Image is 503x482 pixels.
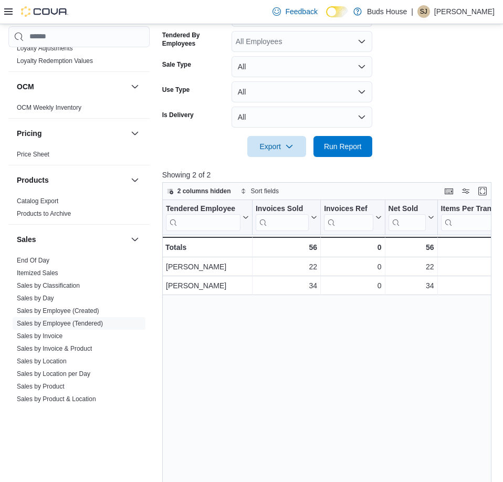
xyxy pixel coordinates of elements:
span: Sales by Invoice & Product [17,344,92,353]
a: Loyalty Redemption Values [17,57,93,65]
a: Sales by Invoice [17,332,62,340]
span: OCM Weekly Inventory [17,103,81,112]
p: | [411,5,413,18]
div: Tendered Employee [166,204,240,230]
div: Loyalty [8,42,150,71]
button: Enter fullscreen [476,185,489,197]
span: 2 columns hidden [177,187,231,195]
span: Sales by Product [17,382,65,391]
span: Price Sheet [17,150,49,159]
button: Invoices Sold [256,204,317,230]
a: Sales by Location [17,358,67,365]
button: Products [17,175,127,185]
div: 22 [256,260,317,273]
span: Sort fields [251,187,279,195]
span: Sales by Classification [17,281,80,290]
a: Sales by Day [17,295,54,302]
a: Sales by Product [17,383,65,390]
input: Dark Mode [326,6,348,17]
button: Net Sold [388,204,434,230]
label: Is Delivery [162,111,194,119]
label: Use Type [162,86,190,94]
div: OCM [8,101,150,118]
a: Products to Archive [17,210,71,217]
div: [PERSON_NAME] [166,279,249,292]
span: Loyalty Adjustments [17,44,73,53]
a: Sales by Invoice & Product [17,345,92,352]
span: Dark Mode [326,17,327,18]
button: Pricing [17,128,127,139]
a: Sales by Classification [17,282,80,289]
label: Sale Type [162,60,191,69]
div: Totals [165,241,249,254]
h3: Sales [17,234,36,245]
a: Sales by Product & Location [17,395,96,403]
div: Sales [8,254,150,435]
div: Net Sold [388,204,425,214]
a: Catalog Export [17,197,58,205]
a: Sales by Product & Location per Day [17,408,120,415]
button: Export [247,136,306,157]
div: Pricing [8,148,150,165]
div: Invoices Ref [324,204,373,214]
div: 0 [324,260,381,273]
button: All [232,81,372,102]
div: Shanaye Jasztrab [417,5,430,18]
a: Sales by Employee (Tendered) [17,320,103,327]
div: Products [8,195,150,224]
button: Display options [459,185,472,197]
div: 22 [388,260,434,273]
span: Feedback [285,6,317,17]
a: Price Sheet [17,151,49,158]
button: All [232,56,372,77]
p: [PERSON_NAME] [434,5,495,18]
div: [PERSON_NAME] [166,260,249,273]
span: Products to Archive [17,209,71,218]
span: Sales by Location per Day [17,370,90,378]
a: Loyalty Adjustments [17,45,73,52]
a: Feedback [268,1,321,22]
a: Sales by Employee (Created) [17,307,99,315]
div: 56 [256,241,317,254]
button: Pricing [129,127,141,140]
div: Invoices Sold [256,204,309,230]
h3: Pricing [17,128,41,139]
h3: OCM [17,81,34,92]
button: Tendered Employee [166,204,249,230]
div: Invoices Sold [256,204,309,214]
p: Showing 2 of 2 [162,170,495,180]
div: 34 [256,279,317,292]
h3: Products [17,175,49,185]
button: Sales [17,234,127,245]
button: Sort fields [236,185,283,197]
button: Open list of options [358,37,366,46]
span: End Of Day [17,256,49,265]
a: End Of Day [17,257,49,264]
span: Sales by Employee (Tendered) [17,319,103,328]
p: Buds House [367,5,407,18]
button: 2 columns hidden [163,185,235,197]
div: Tendered Employee [166,204,240,214]
button: OCM [17,81,127,92]
a: OCM Weekly Inventory [17,104,81,111]
div: 34 [388,279,434,292]
button: Keyboard shortcuts [443,185,455,197]
span: Sales by Product & Location per Day [17,407,120,416]
a: Itemized Sales [17,269,58,277]
button: Sales [129,233,141,246]
button: OCM [129,80,141,93]
button: Invoices Ref [324,204,381,230]
a: Sales by Location per Day [17,370,90,378]
div: Net Sold [388,204,425,230]
button: Run Report [313,136,372,157]
span: Export [254,136,300,157]
img: Cova [21,6,68,17]
span: SJ [420,5,427,18]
